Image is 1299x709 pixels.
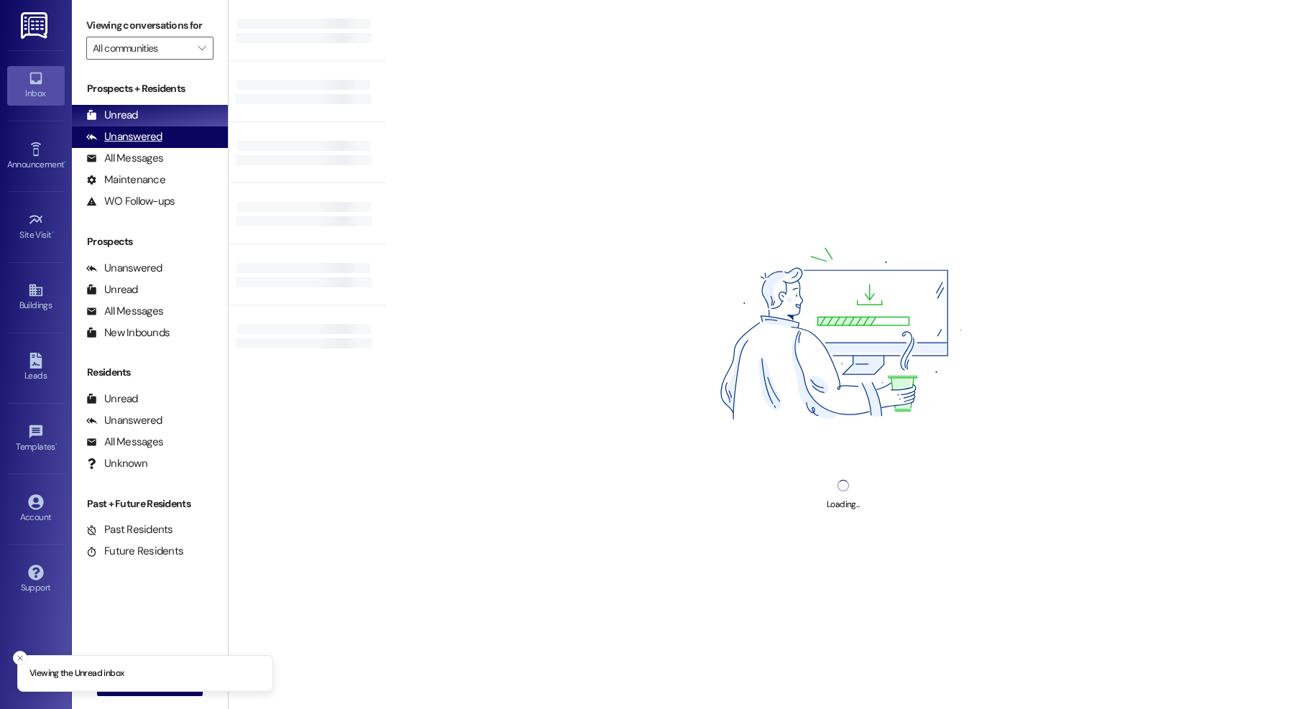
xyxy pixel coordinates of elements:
a: Inbox [7,66,65,105]
div: New Inbounds [86,325,170,340]
div: Maintenance [86,172,165,187]
a: Account [7,490,65,529]
button: Close toast [13,651,27,665]
img: ResiDesk Logo [21,12,50,39]
a: Buildings [7,278,65,317]
span: • [55,440,58,450]
p: Viewing the Unread inbox [29,667,124,680]
a: Site Visit • [7,208,65,246]
div: Unanswered [86,261,162,276]
div: Unknown [86,456,147,471]
div: WO Follow-ups [86,194,175,209]
i:  [198,42,206,54]
div: Unread [86,391,138,407]
div: Past + Future Residents [72,496,228,511]
div: Unanswered [86,129,162,144]
div: Prospects [72,234,228,249]
div: Residents [72,365,228,380]
input: All communities [93,37,191,60]
div: Unanswered [86,413,162,428]
div: All Messages [86,151,163,166]
a: Leads [7,348,65,387]
a: Support [7,560,65,599]
span: • [52,228,54,238]
div: Future Residents [86,544,183,559]
div: All Messages [86,304,163,319]
div: Prospects + Residents [72,81,228,96]
div: All Messages [86,435,163,450]
a: Templates • [7,420,65,458]
label: Viewing conversations for [86,14,214,37]
div: Unread [86,282,138,297]
div: Unread [86,108,138,123]
div: Loading... [827,497,859,512]
div: Past Residents [86,522,173,537]
span: • [64,157,66,167]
